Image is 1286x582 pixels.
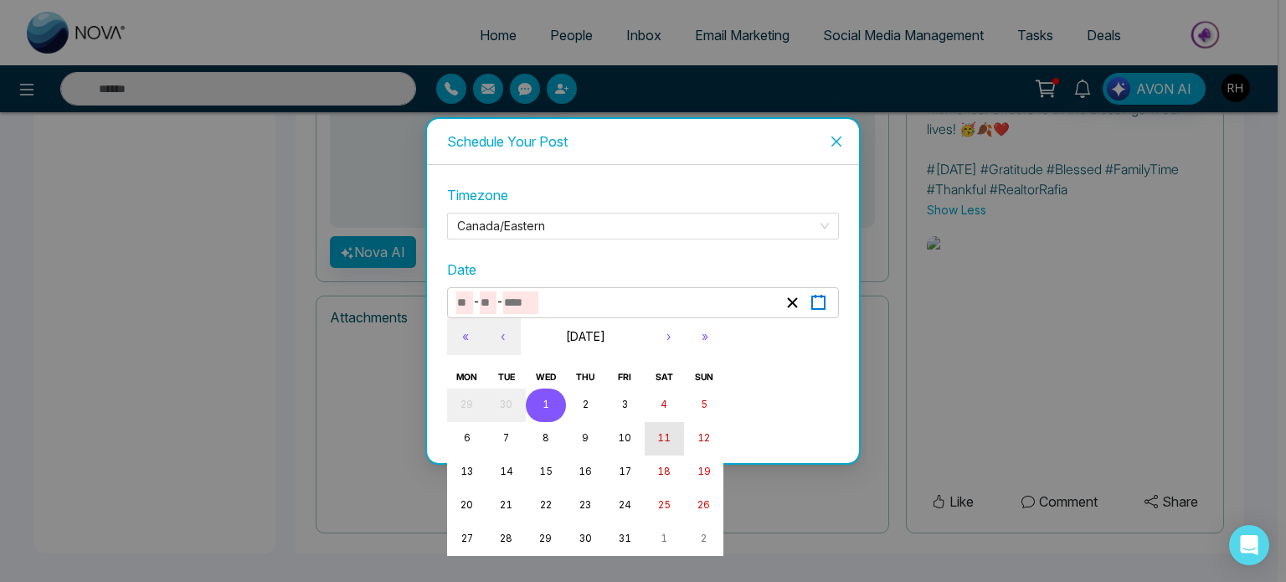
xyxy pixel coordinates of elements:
abbr: October 6, 2025 [464,432,471,444]
span: close [830,135,843,148]
abbr: October 29, 2025 [539,533,552,544]
button: » [687,318,723,355]
button: October 6, 2025 [447,422,486,456]
abbr: Tuesday [498,372,515,383]
abbr: October 17, 2025 [619,466,631,477]
abbr: October 18, 2025 [657,466,671,477]
abbr: Wednesday [536,372,556,383]
abbr: October 21, 2025 [500,499,512,511]
button: October 14, 2025 [486,456,526,489]
button: October 28, 2025 [486,523,526,556]
button: October 20, 2025 [447,489,486,523]
abbr: Sunday [695,372,713,383]
button: October 5, 2025 [684,389,723,422]
abbr: October 20, 2025 [460,499,473,511]
button: October 4, 2025 [645,389,684,422]
button: October 10, 2025 [605,422,645,456]
button: October 13, 2025 [447,456,486,489]
abbr: October 13, 2025 [460,466,473,477]
button: October 7, 2025 [486,422,526,456]
abbr: November 2, 2025 [701,533,707,544]
button: October 8, 2025 [526,422,565,456]
abbr: October 14, 2025 [500,466,513,477]
button: October 16, 2025 [566,456,605,489]
button: [DATE] [521,318,650,355]
button: October 2, 2025 [566,389,605,422]
abbr: September 29, 2025 [460,399,473,410]
div: Open Intercom Messenger [1229,525,1269,565]
abbr: October 31, 2025 [619,533,631,544]
button: Close [814,119,859,164]
button: October 9, 2025 [566,422,605,456]
abbr: October 28, 2025 [500,533,512,544]
abbr: Thursday [576,372,594,383]
button: October 19, 2025 [684,456,723,489]
button: October 22, 2025 [526,489,565,523]
abbr: October 15, 2025 [539,466,553,477]
abbr: November 1, 2025 [661,533,667,544]
div: Schedule Your Post [447,132,839,151]
abbr: October 1, 2025 [543,399,549,410]
abbr: October 4, 2025 [661,399,667,410]
button: November 1, 2025 [645,523,684,556]
abbr: October 10, 2025 [618,432,631,444]
abbr: October 19, 2025 [697,466,711,477]
span: [DATE] [566,329,605,343]
button: October 27, 2025 [447,523,486,556]
button: › [650,318,687,355]
span: - [496,291,503,312]
abbr: October 7, 2025 [503,432,509,444]
span: - [473,291,480,312]
abbr: Saturday [656,372,673,383]
abbr: October 9, 2025 [582,432,589,444]
abbr: October 8, 2025 [543,432,549,444]
button: October 24, 2025 [605,489,645,523]
button: October 1, 2025 [526,389,565,422]
button: October 3, 2025 [605,389,645,422]
button: October 21, 2025 [486,489,526,523]
button: September 30, 2025 [486,389,526,422]
button: October 23, 2025 [566,489,605,523]
abbr: October 24, 2025 [619,499,631,511]
abbr: October 11, 2025 [657,432,671,444]
abbr: October 12, 2025 [697,432,710,444]
abbr: October 30, 2025 [579,533,592,544]
abbr: October 5, 2025 [701,399,707,410]
abbr: October 3, 2025 [622,399,628,410]
button: October 31, 2025 [605,523,645,556]
button: November 2, 2025 [684,523,723,556]
abbr: October 22, 2025 [540,499,552,511]
label: Timezone [447,185,839,206]
abbr: October 25, 2025 [658,499,671,511]
span: Canada/Eastern [457,214,829,239]
button: October 17, 2025 [605,456,645,489]
abbr: Monday [456,372,477,383]
abbr: October 27, 2025 [461,533,473,544]
button: October 18, 2025 [645,456,684,489]
abbr: October 26, 2025 [697,499,710,511]
button: October 29, 2025 [526,523,565,556]
button: September 29, 2025 [447,389,486,422]
button: ‹ [484,318,521,355]
abbr: October 23, 2025 [579,499,591,511]
button: October 26, 2025 [684,489,723,523]
button: « [447,318,484,355]
button: October 15, 2025 [526,456,565,489]
abbr: October 16, 2025 [579,466,592,477]
button: October 25, 2025 [645,489,684,523]
button: October 12, 2025 [684,422,723,456]
button: October 30, 2025 [566,523,605,556]
abbr: Friday [618,372,631,383]
button: October 11, 2025 [645,422,684,456]
label: Date [447,260,839,281]
abbr: October 2, 2025 [583,399,589,410]
abbr: September 30, 2025 [500,399,512,410]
